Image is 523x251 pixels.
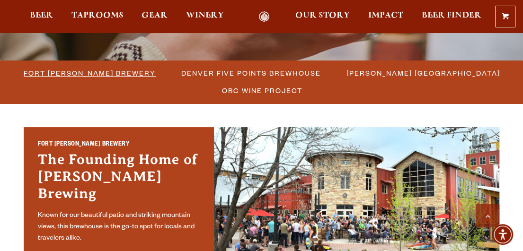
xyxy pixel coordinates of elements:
a: Winery [180,11,230,22]
a: Scroll to top [476,204,499,227]
a: Denver Five Points Brewhouse [176,66,326,80]
a: Beer Finder [415,11,487,22]
h2: Fort [PERSON_NAME] Brewery [38,140,200,151]
span: Denver Five Points Brewhouse [181,66,321,80]
a: Beer [24,11,59,22]
span: [PERSON_NAME] [GEOGRAPHIC_DATA] [346,66,500,80]
a: Gear [135,11,174,22]
span: Beer [30,12,53,19]
a: [PERSON_NAME] [GEOGRAPHIC_DATA] [341,66,505,80]
span: Taprooms [71,12,124,19]
a: OBC Wine Project [216,84,307,97]
h3: The Founding Home of [PERSON_NAME] Brewing [38,151,200,207]
div: Accessibility Menu [492,224,513,245]
a: Impact [362,11,409,22]
span: Our Story [295,12,350,19]
a: Taprooms [65,11,130,22]
span: Fort [PERSON_NAME] Brewery [24,66,156,80]
a: Odell Home [246,11,282,22]
span: Winery [186,12,224,19]
a: Our Story [289,11,356,22]
span: Gear [142,12,168,19]
p: Known for our beautiful patio and striking mountain views, this brewhouse is the go-to spot for l... [38,210,200,244]
span: Beer Finder [421,12,481,19]
a: Fort [PERSON_NAME] Brewery [18,66,160,80]
span: OBC Wine Project [222,84,302,97]
span: Impact [368,12,403,19]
